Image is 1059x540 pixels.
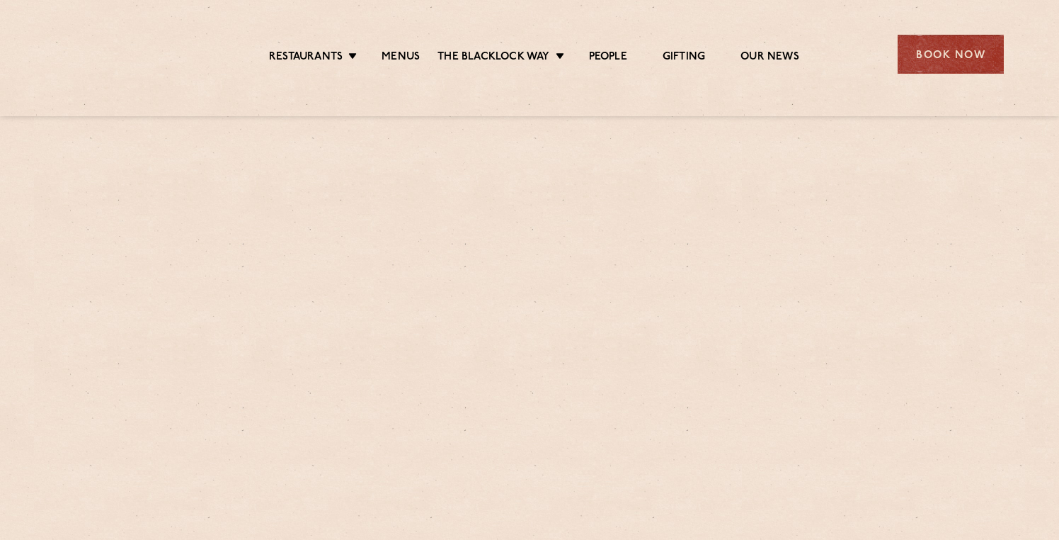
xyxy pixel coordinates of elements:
a: People [589,50,627,66]
div: Book Now [898,35,1004,74]
a: Restaurants [269,50,343,66]
a: The Blacklock Way [437,50,549,66]
img: svg%3E [55,13,178,95]
a: Our News [740,50,799,66]
a: Menus [382,50,420,66]
a: Gifting [663,50,705,66]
